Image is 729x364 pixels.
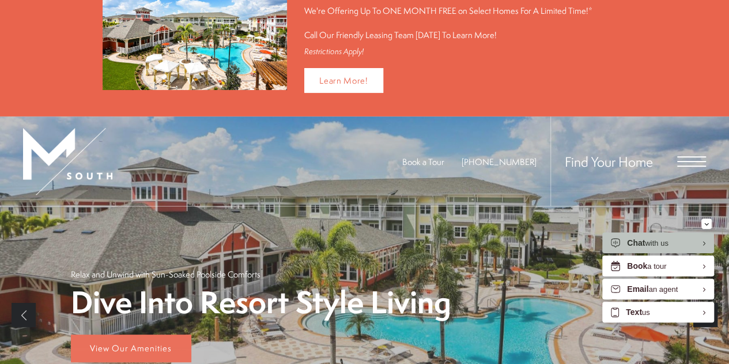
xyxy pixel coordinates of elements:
p: Dive Into Resort Style Living [71,286,451,319]
p: Relax and Unwind with Sun-Soaked Poolside Comforts [71,268,260,280]
a: Learn More! [304,68,383,93]
a: Book a Tour [402,156,444,168]
a: Find Your Home [565,152,653,171]
span: View Our Amenities [90,342,172,354]
a: View Our Amenities [71,335,191,362]
a: Previous [12,303,36,327]
img: MSouth [23,128,112,195]
p: We're Offering Up To ONE MONTH FREE on Select Homes For A Limited Time!* Call Our Friendly Leasin... [304,5,626,41]
div: Restrictions Apply! [304,47,626,57]
a: Call Us at 813-570-8014 [462,156,537,168]
span: [PHONE_NUMBER] [462,156,537,168]
button: Open Menu [677,156,706,167]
